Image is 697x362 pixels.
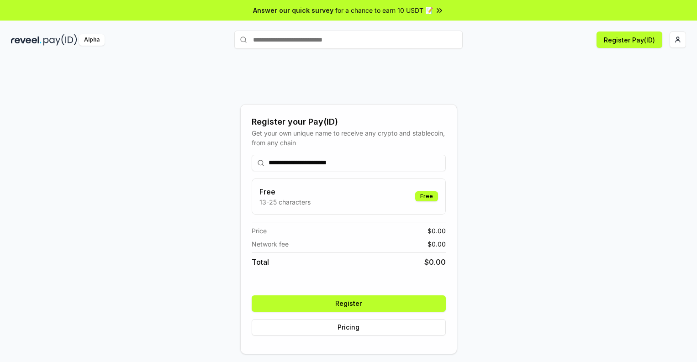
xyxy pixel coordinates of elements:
[252,226,267,236] span: Price
[252,319,446,336] button: Pricing
[259,197,311,207] p: 13-25 characters
[252,128,446,147] div: Get your own unique name to receive any crypto and stablecoin, from any chain
[79,34,105,46] div: Alpha
[428,239,446,249] span: $ 0.00
[43,34,77,46] img: pay_id
[424,257,446,268] span: $ 0.00
[252,257,269,268] span: Total
[253,5,333,15] span: Answer our quick survey
[252,295,446,312] button: Register
[259,186,311,197] h3: Free
[428,226,446,236] span: $ 0.00
[415,191,438,201] div: Free
[597,31,662,48] button: Register Pay(ID)
[11,34,42,46] img: reveel_dark
[252,115,446,128] div: Register your Pay(ID)
[252,239,289,249] span: Network fee
[335,5,433,15] span: for a chance to earn 10 USDT 📝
